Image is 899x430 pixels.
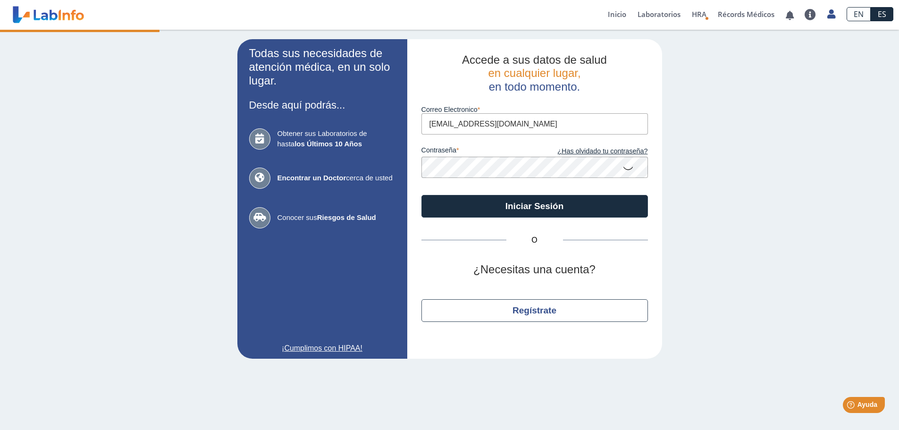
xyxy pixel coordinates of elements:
b: los Últimos 10 Años [294,140,362,148]
span: cerca de usted [277,173,395,184]
a: ¿Has olvidado tu contraseña? [535,146,648,157]
span: Obtener sus Laboratorios de hasta [277,128,395,150]
a: ¡Cumplimos con HIPAA! [249,343,395,354]
h2: ¿Necesitas una cuenta? [421,263,648,277]
iframe: Help widget launcher [815,393,889,420]
h2: Todas sus necesidades de atención médica, en un solo lugar. [249,47,395,87]
span: en cualquier lugar, [488,67,580,79]
label: contraseña [421,146,535,157]
b: Encontrar un Doctor [277,174,346,182]
button: Iniciar Sesión [421,195,648,218]
span: Accede a sus datos de salud [462,53,607,66]
button: Regístrate [421,299,648,322]
h3: Desde aquí podrás... [249,99,395,111]
span: Conocer sus [277,212,395,223]
span: HRA [692,9,706,19]
a: EN [847,7,871,21]
span: en todo momento. [489,80,580,93]
b: Riesgos de Salud [317,213,376,221]
a: ES [871,7,893,21]
span: O [506,235,563,246]
label: Correo Electronico [421,106,648,113]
